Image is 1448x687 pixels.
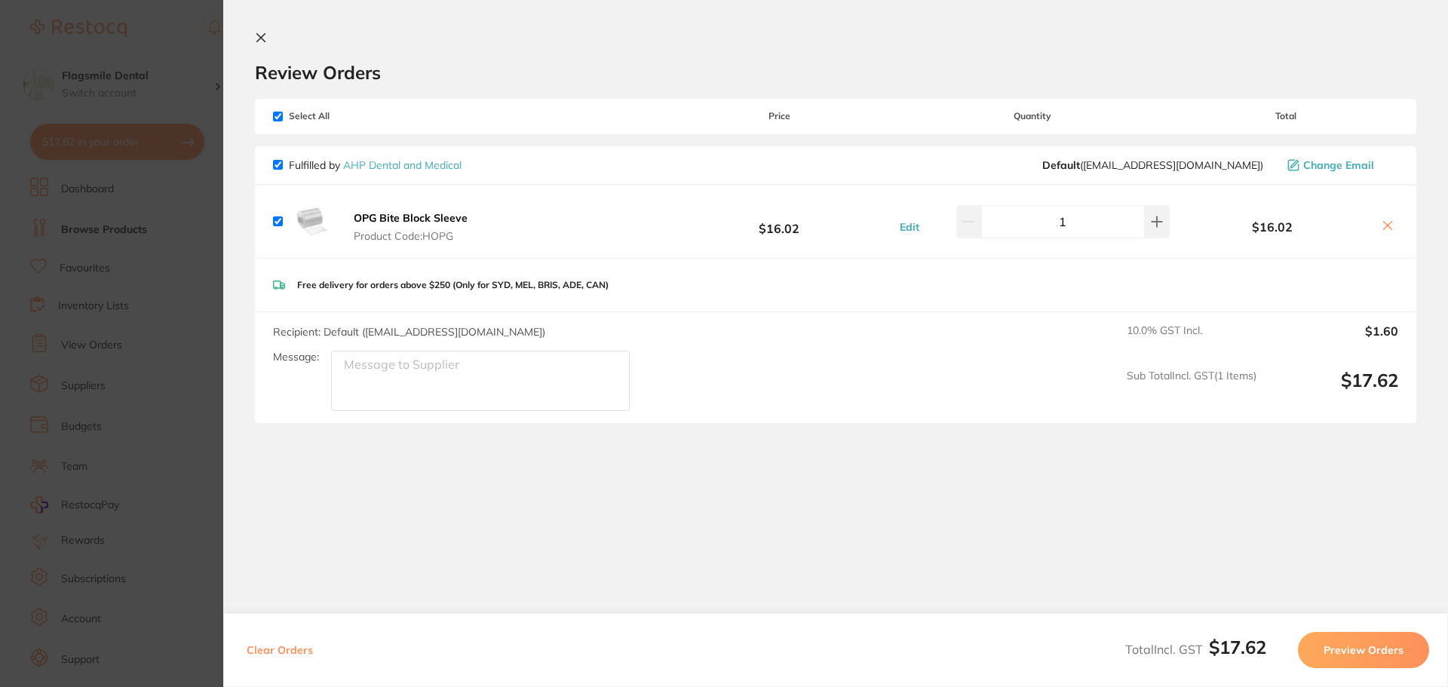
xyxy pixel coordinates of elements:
span: Total Incl. GST [1125,642,1266,657]
span: 10.0 % GST Incl. [1127,324,1256,357]
span: orders@ahpdentalmedical.com.au [1042,159,1263,171]
b: $16.02 [667,207,891,235]
span: Recipient: Default ( [EMAIL_ADDRESS][DOMAIN_NAME] ) [273,325,545,339]
p: Fulfilled by [289,159,462,171]
span: Total [1173,111,1398,121]
button: Preview Orders [1298,632,1429,668]
span: Price [667,111,891,121]
button: Edit [895,220,924,234]
button: OPG Bite Block Sleeve Product Code:HOPG [349,211,472,243]
h2: Review Orders [255,61,1416,84]
span: Change Email [1303,159,1374,171]
label: Message: [273,351,319,363]
output: $1.60 [1269,324,1398,357]
b: OPG Bite Block Sleeve [354,211,468,225]
span: Quantity [892,111,1173,121]
img: eDduODB6aA [289,198,337,246]
span: Select All [273,111,424,121]
button: Clear Orders [242,632,318,668]
b: Default [1042,158,1080,172]
span: Sub Total Incl. GST ( 1 Items) [1127,370,1256,411]
a: AHP Dental and Medical [343,158,462,172]
output: $17.62 [1269,370,1398,411]
b: $16.02 [1173,220,1371,234]
button: Change Email [1283,158,1398,172]
p: Free delivery for orders above $250 (Only for SYD, MEL, BRIS, ADE, CAN) [297,280,609,290]
b: $17.62 [1209,636,1266,658]
span: Product Code: HOPG [354,230,468,242]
